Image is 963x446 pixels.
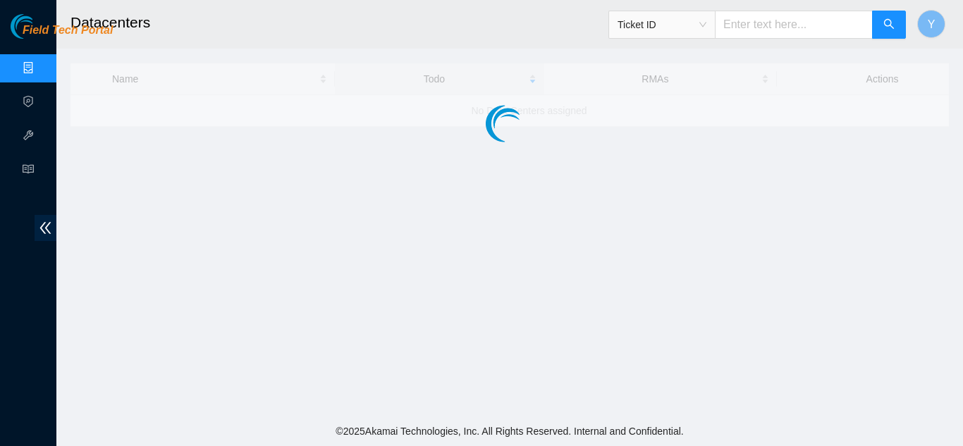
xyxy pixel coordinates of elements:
[872,11,906,39] button: search
[917,10,945,38] button: Y
[11,25,113,44] a: Akamai TechnologiesField Tech Portal
[23,24,113,37] span: Field Tech Portal
[56,416,963,446] footer: © 2025 Akamai Technologies, Inc. All Rights Reserved. Internal and Confidential.
[883,18,895,32] span: search
[23,157,34,185] span: read
[35,215,56,241] span: double-left
[715,11,873,39] input: Enter text here...
[928,16,936,33] span: Y
[11,14,71,39] img: Akamai Technologies
[618,14,706,35] span: Ticket ID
